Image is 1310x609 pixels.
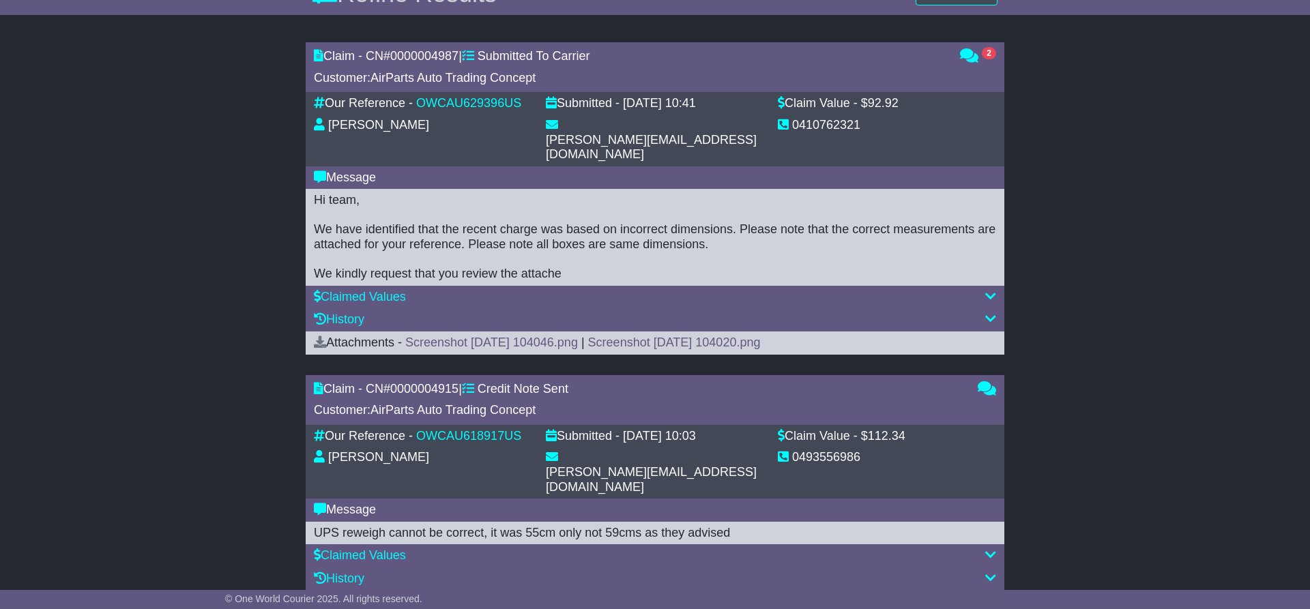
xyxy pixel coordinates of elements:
div: [PERSON_NAME][EMAIL_ADDRESS][DOMAIN_NAME] [546,465,764,494]
div: UPS reweigh cannot be correct, it was 55cm only not 59cms as they advised [314,526,996,541]
div: [PERSON_NAME][EMAIL_ADDRESS][DOMAIN_NAME] [546,133,764,162]
div: Claim - CN# | [314,382,964,397]
div: 0493556986 [792,450,860,465]
span: © One World Courier 2025. All rights reserved. [225,593,422,604]
span: AirParts Auto Trading Concept [370,403,536,417]
div: Customer: [314,403,964,418]
a: Screenshot [DATE] 104046.png [405,336,578,349]
a: OWCAU629396US [416,96,521,110]
div: Claim Value - [778,96,858,111]
span: Submitted To Carrier [478,49,590,63]
div: [DATE] 10:41 [623,96,696,111]
div: [PERSON_NAME] [328,118,429,133]
span: AirParts Auto Trading Concept [370,71,536,85]
a: Claimed Values [314,548,406,562]
div: Submitted - [546,429,620,444]
div: Hi team, We have identified that the recent charge was based on incorrect dimensions. Please note... [314,193,996,282]
a: History [314,312,364,326]
div: Claim Value - [778,429,858,444]
span: | [581,336,585,349]
span: Credit Note Sent [478,382,568,396]
div: Our Reference - [314,429,413,444]
div: History [314,312,996,327]
span: Attachments - [314,336,402,349]
div: Claimed Values [314,548,996,563]
div: Claim - CN# | [314,49,946,64]
div: Customer: [314,71,946,86]
span: 0000004987 [390,49,458,63]
div: $112.34 [861,429,905,444]
div: [PERSON_NAME] [328,450,429,465]
a: History [314,571,364,585]
div: [DATE] 10:03 [623,429,696,444]
a: 2 [960,50,996,63]
div: History [314,571,996,586]
span: 0000004915 [390,382,458,396]
div: $92.92 [861,96,899,111]
div: Message [314,503,996,518]
div: 0410762321 [792,118,860,133]
a: Screenshot [DATE] 104020.png [588,336,761,349]
a: OWCAU618917US [416,429,521,443]
div: Claimed Values [314,290,996,305]
span: 2 [982,47,996,59]
div: Our Reference - [314,96,413,111]
div: Message [314,170,996,185]
div: Submitted - [546,96,620,111]
a: Claimed Values [314,290,406,303]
